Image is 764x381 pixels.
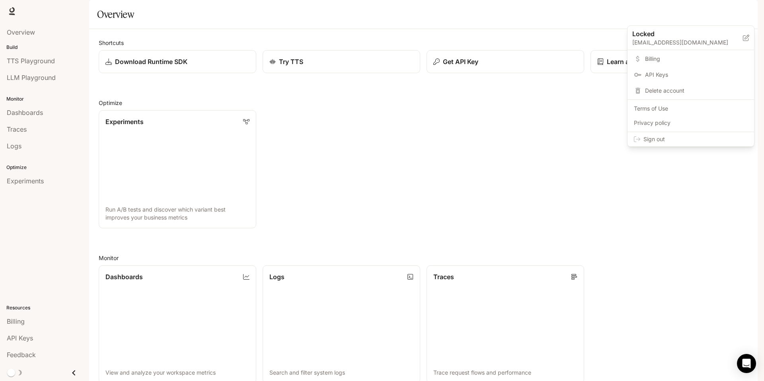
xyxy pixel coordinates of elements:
span: Sign out [643,135,748,143]
a: Privacy policy [629,116,752,130]
span: Delete account [645,87,748,95]
a: Terms of Use [629,101,752,116]
a: API Keys [629,68,752,82]
span: Privacy policy [634,119,748,127]
div: Delete account [629,84,752,98]
div: Locked[EMAIL_ADDRESS][DOMAIN_NAME] [628,26,754,50]
p: Locked [632,29,730,39]
a: Billing [629,52,752,66]
span: API Keys [645,71,748,79]
div: Sign out [628,132,754,146]
span: Billing [645,55,748,63]
span: Terms of Use [634,105,748,113]
p: [EMAIL_ADDRESS][DOMAIN_NAME] [632,39,743,47]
